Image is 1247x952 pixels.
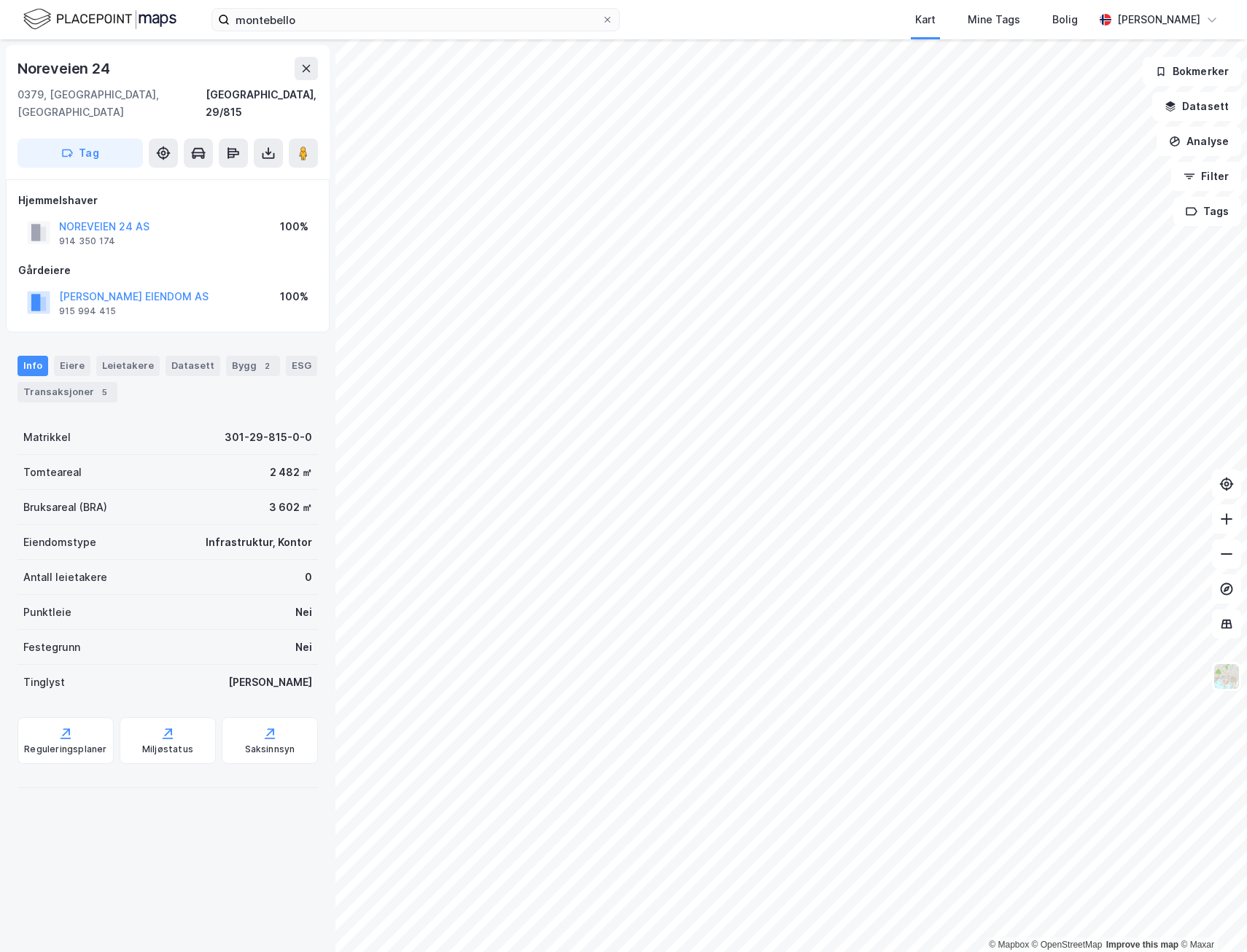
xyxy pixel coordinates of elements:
button: Filter [1171,162,1241,191]
a: Mapbox [989,940,1029,950]
div: Kart [915,11,936,28]
div: 915 994 415 [59,305,116,317]
button: Tags [1173,197,1241,226]
div: ESG [286,356,317,376]
div: Tomteareal [23,464,82,481]
div: Miljøstatus [142,744,193,755]
div: Nei [295,604,312,621]
div: Noreveien 24 [18,57,113,80]
div: Tinglyst [23,674,65,691]
div: Hjemmelshaver [18,192,317,209]
div: Eiendomstype [23,534,96,551]
div: Reguleringsplaner [24,744,106,755]
div: Saksinnsyn [245,744,295,755]
div: 100% [280,288,308,305]
div: Punktleie [23,604,71,621]
img: logo.f888ab2527a4732fd821a326f86c7f29.svg [23,7,176,32]
div: [PERSON_NAME] [1117,11,1200,28]
div: [GEOGRAPHIC_DATA], 29/815 [206,86,318,121]
div: Nei [295,639,312,656]
div: 2 [260,359,274,373]
input: Søk på adresse, matrikkel, gårdeiere, leietakere eller personer [230,9,602,31]
div: Gårdeiere [18,262,317,279]
div: [PERSON_NAME] [228,674,312,691]
div: 0 [305,569,312,586]
div: Bolig [1052,11,1078,28]
div: Datasett [166,356,220,376]
div: Festegrunn [23,639,80,656]
button: Bokmerker [1143,57,1241,86]
div: 3 602 ㎡ [269,499,312,516]
div: Bruksareal (BRA) [23,499,107,516]
div: Info [18,356,48,376]
div: Mine Tags [968,11,1020,28]
div: 301-29-815-0-0 [225,429,312,446]
a: OpenStreetMap [1032,940,1103,950]
div: 5 [97,385,112,399]
iframe: Chat Widget [1174,882,1247,952]
div: Leietakere [96,356,160,376]
div: 2 482 ㎡ [270,464,312,481]
div: Matrikkel [23,429,71,446]
img: Z [1213,663,1240,690]
div: Transaksjoner [18,382,117,402]
div: Eiere [54,356,90,376]
div: Infrastruktur, Kontor [206,534,312,551]
button: Tag [18,138,143,168]
div: 0379, [GEOGRAPHIC_DATA], [GEOGRAPHIC_DATA] [18,86,206,121]
div: Antall leietakere [23,569,107,586]
div: Bygg [226,356,280,376]
a: Improve this map [1106,940,1178,950]
button: Datasett [1152,92,1241,121]
div: 100% [280,218,308,235]
div: 914 350 174 [59,235,115,247]
button: Analyse [1157,127,1241,156]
